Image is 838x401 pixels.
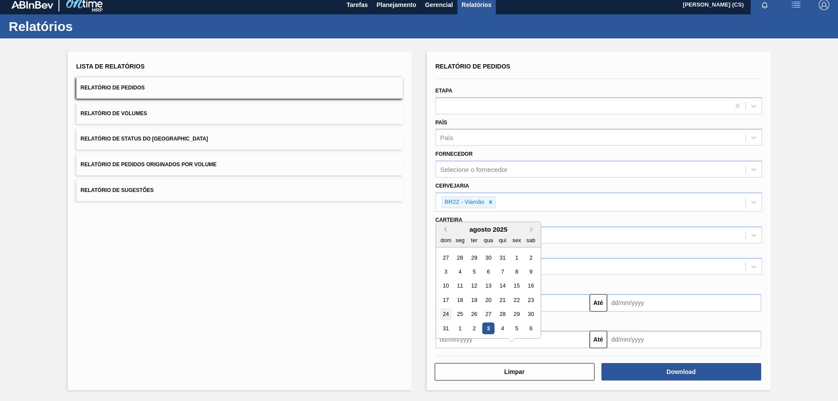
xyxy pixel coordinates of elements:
span: Lista de Relatórios [76,63,145,70]
span: Relatório de Pedidos [81,85,145,91]
label: Cervejaria [436,183,469,189]
div: Selecione o fornecedor [440,166,508,173]
button: Relatório de Status do [GEOGRAPHIC_DATA] [76,128,403,150]
button: Relatório de Volumes [76,103,403,124]
span: Relatório de Pedidos [436,63,511,70]
button: Até [590,294,607,312]
div: Choose segunda-feira, 28 de julho de 2025 [454,252,466,264]
span: Relatório de Volumes [81,110,147,117]
div: Choose domingo, 27 de julho de 2025 [440,252,452,264]
div: Choose sexta-feira, 29 de agosto de 2025 [511,308,522,320]
label: Etapa [436,88,453,94]
div: Choose domingo, 31 de agosto de 2025 [440,322,452,334]
div: qua [482,234,494,246]
button: Limpar [435,363,594,380]
label: País [436,120,447,126]
div: ter [468,234,480,246]
div: Choose quarta-feira, 6 de agosto de 2025 [482,266,494,278]
div: Choose domingo, 3 de agosto de 2025 [440,266,452,278]
span: Relatório de Pedidos Originados por Volume [81,161,217,168]
div: Choose segunda-feira, 25 de agosto de 2025 [454,308,466,320]
div: BR22 - Viamão [442,197,486,208]
div: Choose sexta-feira, 5 de setembro de 2025 [511,322,522,334]
div: Choose quinta-feira, 21 de agosto de 2025 [496,294,508,306]
div: Choose segunda-feira, 11 de agosto de 2025 [454,280,466,292]
div: Choose sábado, 2 de agosto de 2025 [525,252,536,264]
div: Choose terça-feira, 12 de agosto de 2025 [468,280,480,292]
label: Fornecedor [436,151,473,157]
div: Choose domingo, 17 de agosto de 2025 [440,294,452,306]
div: Choose quarta-feira, 20 de agosto de 2025 [482,294,494,306]
div: Choose quinta-feira, 28 de agosto de 2025 [496,308,508,320]
div: agosto 2025 [436,226,541,233]
button: Relatório de Sugestões [76,180,403,201]
div: Choose segunda-feira, 4 de agosto de 2025 [454,266,466,278]
button: Relatório de Pedidos Originados por Volume [76,154,403,175]
div: Choose quinta-feira, 7 de agosto de 2025 [496,266,508,278]
div: Choose sábado, 6 de setembro de 2025 [525,322,536,334]
div: Choose domingo, 24 de agosto de 2025 [440,308,452,320]
div: Choose quarta-feira, 3 de setembro de 2025 [482,322,494,334]
input: dd/mm/yyyy [607,294,761,312]
div: Choose quinta-feira, 4 de setembro de 2025 [496,322,508,334]
div: Choose sábado, 23 de agosto de 2025 [525,294,536,306]
div: Choose terça-feira, 5 de agosto de 2025 [468,266,480,278]
div: Choose sexta-feira, 15 de agosto de 2025 [511,280,522,292]
button: Next Month [530,226,536,233]
div: qui [496,234,508,246]
div: Choose segunda-feira, 1 de setembro de 2025 [454,322,466,334]
div: Choose sexta-feira, 8 de agosto de 2025 [511,266,522,278]
button: Até [590,331,607,348]
span: Relatório de Sugestões [81,187,154,193]
div: Choose terça-feira, 2 de setembro de 2025 [468,322,480,334]
div: Choose sexta-feira, 22 de agosto de 2025 [511,294,522,306]
div: seg [454,234,466,246]
div: Choose domingo, 10 de agosto de 2025 [440,280,452,292]
div: Choose sexta-feira, 1 de agosto de 2025 [511,252,522,264]
div: Choose terça-feira, 19 de agosto de 2025 [468,294,480,306]
div: Choose segunda-feira, 18 de agosto de 2025 [454,294,466,306]
div: dom [440,234,452,246]
h1: Relatórios [9,21,164,31]
div: sex [511,234,522,246]
div: Choose terça-feira, 26 de agosto de 2025 [468,308,480,320]
button: Download [601,363,761,380]
input: dd/mm/yyyy [607,331,761,348]
div: Choose sábado, 9 de agosto de 2025 [525,266,536,278]
div: Choose sábado, 30 de agosto de 2025 [525,308,536,320]
div: Choose quarta-feira, 27 de agosto de 2025 [482,308,494,320]
div: Choose quarta-feira, 13 de agosto de 2025 [482,280,494,292]
button: Previous Month [440,226,446,233]
button: Relatório de Pedidos [76,77,403,99]
div: Choose quarta-feira, 30 de julho de 2025 [482,252,494,264]
div: Choose quinta-feira, 31 de julho de 2025 [496,252,508,264]
div: Choose terça-feira, 29 de julho de 2025 [468,252,480,264]
img: TNhmsLtSVTkK8tSr43FrP2fwEKptu5GPRR3wAAAABJRU5ErkJggg== [11,1,53,9]
div: Choose quinta-feira, 14 de agosto de 2025 [496,280,508,292]
div: sab [525,234,536,246]
span: Relatório de Status do [GEOGRAPHIC_DATA] [81,136,208,142]
label: Carteira [436,217,463,223]
div: País [440,134,453,141]
div: Choose sábado, 16 de agosto de 2025 [525,280,536,292]
div: month 2025-08 [439,250,538,336]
